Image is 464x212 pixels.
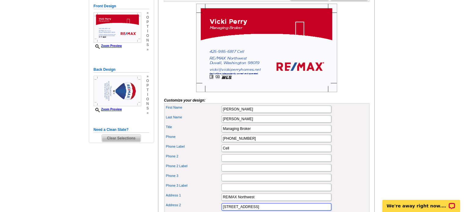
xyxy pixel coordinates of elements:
[146,47,149,52] span: »
[94,3,149,9] h5: Front Design
[166,163,221,169] label: Phone 2 Label
[146,34,149,38] span: o
[166,115,221,120] label: Last Name
[166,144,221,149] label: Phone Label
[166,193,221,198] label: Address 1
[146,20,149,24] span: p
[146,43,149,47] span: s
[166,134,221,139] label: Phone
[146,11,149,15] span: »
[146,29,149,34] span: i
[166,173,221,178] label: Phone 3
[166,124,221,130] label: Title
[378,193,464,212] iframe: LiveChat chat widget
[146,83,149,88] span: p
[166,105,221,110] label: First Name
[146,79,149,83] span: o
[146,15,149,20] span: o
[102,135,141,142] span: Clear Selections
[166,183,221,188] label: Phone 3 Label
[196,4,337,92] img: Z18878454_00001_1.jpg
[146,88,149,92] span: t
[146,106,149,111] span: s
[94,12,141,43] img: Z18878454_00001_1.jpg
[166,154,221,159] label: Phone 2
[94,44,122,48] a: Zoom Preview
[146,92,149,97] span: i
[94,127,149,133] h5: Need a Clean Slate?
[94,108,122,111] a: Zoom Preview
[146,74,149,79] span: »
[146,102,149,106] span: n
[146,24,149,29] span: t
[164,98,206,102] i: Customize your design:
[94,67,149,73] h5: Back Design
[166,203,221,208] label: Address 2
[146,38,149,43] span: n
[146,97,149,102] span: o
[146,111,149,115] span: »
[94,76,141,106] img: Z18878454_00001_2.jpg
